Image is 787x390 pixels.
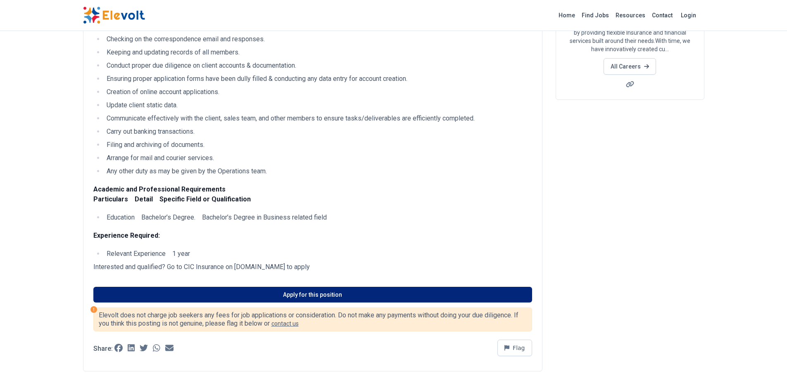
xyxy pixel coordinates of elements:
[104,213,532,222] li: Education Bachelor’s Degree. Bachelor’s Degree in Business related field
[104,47,532,57] li: Keeping and updating records of all members.
[104,140,532,150] li: Filing and archiving of documents.
[104,249,532,259] li: Relevant Experience 1 year
[93,287,532,303] a: Apply for this position
[578,9,612,22] a: Find Jobs
[104,61,532,71] li: Conduct proper due diligence on client accounts & documentation.
[555,9,578,22] a: Home
[104,127,532,137] li: Carry out banking transactions.
[99,311,527,328] p: Elevolt does not charge job seekers any fees for job applications or consideration. Do not make a...
[676,7,701,24] a: Login
[104,34,532,44] li: Checking on the correspondence email and responses.
[649,9,676,22] a: Contact
[93,262,532,272] p: Interested and qualified? Go to CIC Insurance on [DOMAIN_NAME] to apply
[83,7,145,24] img: Elevolt
[556,110,704,225] iframe: Advertisement
[104,100,532,110] li: Update client static data.
[104,74,532,84] li: Ensuring proper application forms have been dully filled & conducting any data entry for account ...
[612,9,649,22] a: Resources
[93,232,160,239] strong: Experience Required:
[556,235,704,351] iframe: Advertisement
[271,320,299,327] a: contact us
[604,58,656,75] a: All Careers
[104,113,532,123] li: Communicate effectively with the client, sales team, and other members to ensure tasks/deliverabl...
[93,185,251,203] strong: Academic and Professional Requirements Particulars Detail Specific Field or Qualification
[104,166,532,176] li: Any other duty as may be given by the Operations team.
[497,340,532,356] button: Flag
[93,345,113,352] p: Share:
[746,350,787,390] iframe: Chat Widget
[104,153,532,163] li: Arrange for mail and courier services.
[566,12,694,53] p: The CIC group has for more than three decades shouldered the risks of [DEMOGRAPHIC_DATA] by provi...
[104,87,532,97] li: Creation of online account applications.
